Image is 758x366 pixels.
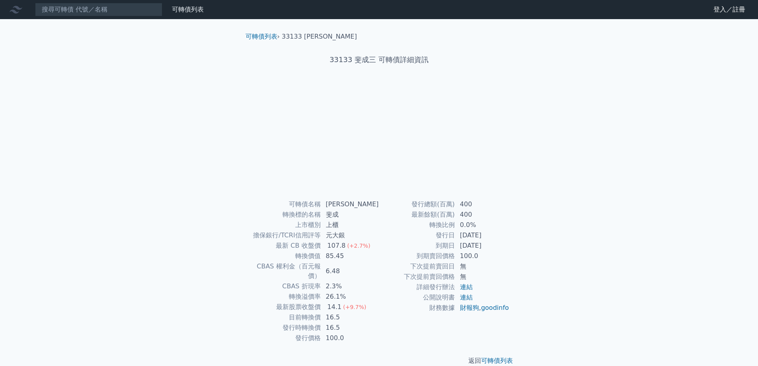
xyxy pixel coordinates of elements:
[249,302,321,312] td: 最新股票收盤價
[172,6,204,13] a: 可轉債列表
[455,220,510,230] td: 0.0%
[321,220,379,230] td: 上櫃
[321,199,379,209] td: [PERSON_NAME]
[246,33,277,40] a: 可轉債列表
[460,294,473,301] a: 連結
[239,356,519,366] p: 返回
[460,283,473,291] a: 連結
[249,209,321,220] td: 轉換標的名稱
[35,3,162,16] input: 搜尋可轉債 代號／名稱
[347,243,370,249] span: (+2.7%)
[246,32,280,41] li: ›
[321,312,379,323] td: 16.5
[455,261,510,272] td: 無
[379,209,455,220] td: 最新餘額(百萬)
[249,241,321,251] td: 最新 CB 收盤價
[249,251,321,261] td: 轉換價值
[379,261,455,272] td: 下次提前賣回日
[326,241,347,251] div: 107.8
[379,292,455,303] td: 公開說明書
[321,230,379,241] td: 元大銀
[379,199,455,209] td: 發行總額(百萬)
[239,54,519,65] h1: 33133 斐成三 可轉債詳細資訊
[455,241,510,251] td: [DATE]
[321,251,379,261] td: 85.45
[379,282,455,292] td: 詳細發行辦法
[481,357,513,364] a: 可轉債列表
[455,199,510,209] td: 400
[707,3,752,16] a: 登入／註冊
[321,333,379,343] td: 100.0
[481,304,509,311] a: goodinfo
[321,209,379,220] td: 斐成
[455,272,510,282] td: 無
[249,281,321,292] td: CBAS 折現率
[249,292,321,302] td: 轉換溢價率
[249,220,321,230] td: 上市櫃別
[343,304,366,310] span: (+9.7%)
[321,281,379,292] td: 2.3%
[455,230,510,241] td: [DATE]
[321,323,379,333] td: 16.5
[249,261,321,281] td: CBAS 權利金（百元報價）
[455,251,510,261] td: 100.0
[321,292,379,302] td: 26.1%
[455,209,510,220] td: 400
[249,323,321,333] td: 發行時轉換價
[379,272,455,282] td: 下次提前賣回價格
[460,304,479,311] a: 財報狗
[379,303,455,313] td: 財務數據
[249,333,321,343] td: 發行價格
[326,302,343,312] div: 14.1
[249,199,321,209] td: 可轉債名稱
[379,220,455,230] td: 轉換比例
[379,241,455,251] td: 到期日
[455,303,510,313] td: ,
[282,32,357,41] li: 33133 [PERSON_NAME]
[249,312,321,323] td: 目前轉換價
[321,261,379,281] td: 6.48
[379,230,455,241] td: 發行日
[379,251,455,261] td: 到期賣回價格
[249,230,321,241] td: 擔保銀行/TCRI信用評等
